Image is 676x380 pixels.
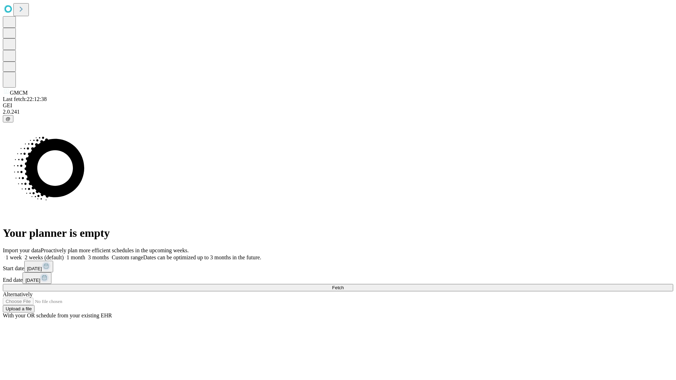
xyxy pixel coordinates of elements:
[67,254,85,260] span: 1 month
[332,285,344,290] span: Fetch
[3,305,35,312] button: Upload a file
[3,109,673,115] div: 2.0.241
[3,227,673,240] h1: Your planner is empty
[25,278,40,283] span: [DATE]
[10,90,28,96] span: GMCM
[143,254,261,260] span: Dates can be optimized up to 3 months in the future.
[27,266,42,271] span: [DATE]
[3,284,673,291] button: Fetch
[3,102,673,109] div: GEI
[3,247,41,253] span: Import your data
[6,254,22,260] span: 1 week
[3,312,112,318] span: With your OR schedule from your existing EHR
[3,115,13,122] button: @
[6,116,11,121] span: @
[3,272,673,284] div: End date
[23,272,51,284] button: [DATE]
[25,254,64,260] span: 2 weeks (default)
[3,96,47,102] span: Last fetch: 22:12:38
[3,261,673,272] div: Start date
[24,261,53,272] button: [DATE]
[112,254,143,260] span: Custom range
[41,247,189,253] span: Proactively plan more efficient schedules in the upcoming weeks.
[3,291,32,297] span: Alternatively
[88,254,109,260] span: 3 months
